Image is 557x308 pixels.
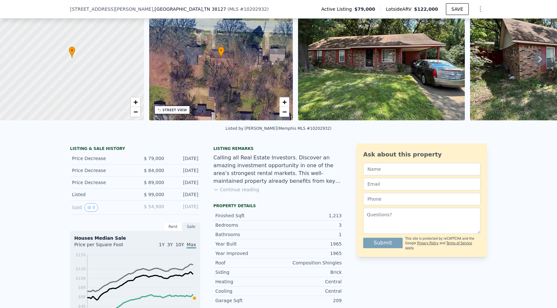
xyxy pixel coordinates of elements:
div: 3 [278,222,342,228]
div: Houses Median Sale [74,235,196,241]
tspan: $68 [78,295,86,299]
div: [DATE] [169,191,198,198]
span: # 10202932 [240,7,267,12]
div: • [218,47,224,58]
span: Lotside ARV [386,6,414,12]
span: • [69,47,75,53]
span: Active Listing [321,6,354,12]
div: Siding [215,269,278,275]
span: $122,000 [414,7,438,12]
div: Bedrooms [215,222,278,228]
span: $79,000 [354,6,375,12]
div: Cooling [215,288,278,294]
div: 1965 [278,241,342,247]
div: Year Built [215,241,278,247]
a: Zoom out [279,107,289,117]
span: 3Y [167,242,173,247]
input: Email [363,178,480,190]
button: Submit [363,238,403,248]
div: [DATE] [169,203,198,212]
span: Max [187,242,196,248]
input: Phone [363,193,480,205]
a: Privacy Policy [417,241,438,245]
div: LISTING & SALE HISTORY [70,146,200,153]
span: + [133,98,137,106]
span: , [GEOGRAPHIC_DATA] [153,6,226,12]
a: Zoom in [279,97,289,107]
span: [STREET_ADDRESS][PERSON_NAME] [70,6,153,12]
span: , TN 38127 [203,7,226,12]
div: Price Decrease [72,179,130,186]
div: 1 [278,231,342,238]
div: 209 [278,297,342,304]
tspan: $128 [76,267,86,271]
div: Price Decrease [72,167,130,174]
button: View historical data [84,203,98,212]
div: Central [278,278,342,285]
div: Year Improved [215,250,278,257]
button: Show Options [474,3,487,16]
div: Price per Square Foot [74,241,135,252]
span: $ 99,000 [144,192,164,197]
div: • [69,47,75,58]
span: 10Y [176,242,184,247]
span: $ 54,900 [144,204,164,209]
div: Sale [182,222,200,231]
div: Sold [72,203,130,212]
div: Composition Shingles [278,260,342,266]
span: + [282,98,287,106]
div: [DATE] [169,179,198,186]
div: Listed by [PERSON_NAME] (Memphis MLS #10202932) [225,126,331,131]
div: [DATE] [169,167,198,174]
div: This site is protected by reCAPTCHA and the Google and apply. [405,236,480,250]
div: Heating [215,278,278,285]
div: Brick [278,269,342,275]
div: Price Decrease [72,155,130,162]
tspan: $88 [78,285,86,290]
span: − [282,108,287,116]
div: 1965 [278,250,342,257]
div: Ask about this property [363,150,480,159]
div: 1,213 [278,212,342,219]
input: Name [363,163,480,175]
span: $ 79,000 [144,156,164,161]
div: Finished Sqft [215,212,278,219]
div: Rent [164,222,182,231]
div: Listing remarks [213,146,344,151]
tspan: $158 [76,253,86,257]
span: $ 84,000 [144,168,164,173]
div: STREET VIEW [163,108,187,113]
a: Zoom in [131,97,140,107]
div: Roof [215,260,278,266]
div: [DATE] [169,155,198,162]
div: Property details [213,203,344,208]
div: Bathrooms [215,231,278,238]
div: Calling all Real Estate Investors. Discover an amazing investment opportunity in one of the area’... [213,154,344,185]
tspan: $108 [76,276,86,281]
span: 1Y [159,242,164,247]
button: Continue reading [213,186,259,193]
a: Terms of Service [446,241,472,245]
div: ( ) [227,6,269,12]
button: SAVE [446,3,469,15]
span: MLS [229,7,239,12]
span: • [218,47,224,53]
span: − [133,108,137,116]
div: Central [278,288,342,294]
span: $ 89,000 [144,180,164,185]
div: Listed [72,191,130,198]
a: Zoom out [131,107,140,117]
div: Garage Sqft [215,297,278,304]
